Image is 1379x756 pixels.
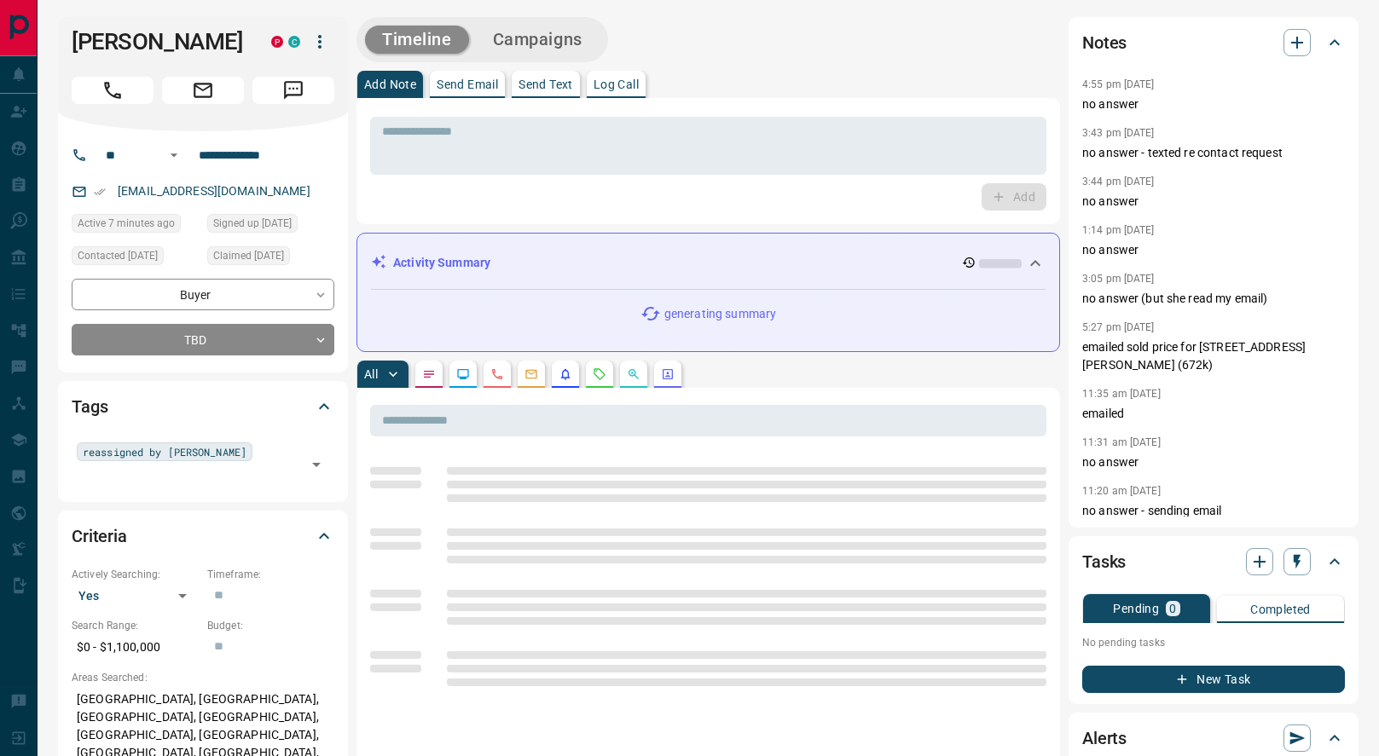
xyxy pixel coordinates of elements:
[1082,666,1345,693] button: New Task
[1082,224,1155,236] p: 1:14 pm [DATE]
[164,145,184,165] button: Open
[72,582,199,609] div: Yes
[1082,29,1127,56] h2: Notes
[162,77,244,104] span: Email
[490,367,504,381] svg: Calls
[1082,338,1345,374] p: emailed sold price for [STREET_ADDRESS][PERSON_NAME] (672k)
[1082,95,1345,113] p: no answer
[1082,290,1345,308] p: no answer (but she read my email)
[72,28,246,55] h1: [PERSON_NAME]
[288,36,300,48] div: condos.ca
[271,36,283,48] div: property.ca
[422,367,436,381] svg: Notes
[1082,321,1155,333] p: 5:27 pm [DATE]
[1082,22,1345,63] div: Notes
[72,393,107,420] h2: Tags
[213,247,284,264] span: Claimed [DATE]
[1082,724,1127,752] h2: Alerts
[1082,453,1345,471] p: no answer
[72,522,127,550] h2: Criteria
[364,368,378,380] p: All
[72,77,154,104] span: Call
[476,26,600,54] button: Campaigns
[72,214,199,238] div: Mon Sep 15 2025
[1082,388,1161,400] p: 11:35 am [DATE]
[72,633,199,661] p: $0 - $1,100,000
[207,214,334,238] div: Fri Oct 15 2021
[593,367,606,381] svg: Requests
[213,215,292,232] span: Signed up [DATE]
[1082,144,1345,162] p: no answer - texted re contact request
[1082,127,1155,139] p: 3:43 pm [DATE]
[1113,603,1159,615] p: Pending
[207,618,334,633] p: Budget:
[207,246,334,270] div: Thu Nov 14 2024
[1082,436,1161,448] p: 11:31 am [DATE]
[1082,502,1345,520] p: no answer - sending email
[72,567,199,582] p: Actively Searching:
[83,443,246,460] span: reassigned by [PERSON_NAME]
[1250,603,1311,615] p: Completed
[1082,485,1161,497] p: 11:20 am [DATE]
[118,184,310,198] a: [EMAIL_ADDRESS][DOMAIN_NAME]
[594,78,639,90] p: Log Call
[78,247,158,264] span: Contacted [DATE]
[72,670,334,685] p: Areas Searched:
[661,367,675,381] svg: Agent Actions
[524,367,538,381] svg: Emails
[1082,176,1155,188] p: 3:44 pm [DATE]
[1169,603,1176,615] p: 0
[1082,405,1345,423] p: emailed
[559,367,572,381] svg: Listing Alerts
[252,77,334,104] span: Message
[371,247,1046,279] div: Activity Summary
[364,78,416,90] p: Add Note
[456,367,470,381] svg: Lead Browsing Activity
[72,386,334,427] div: Tags
[304,453,328,476] button: Open
[437,78,498,90] p: Send Email
[365,26,469,54] button: Timeline
[1082,630,1345,655] p: No pending tasks
[664,305,776,323] p: generating summary
[72,618,199,633] p: Search Range:
[393,254,490,272] p: Activity Summary
[1082,548,1126,575] h2: Tasks
[519,78,573,90] p: Send Text
[1082,193,1345,211] p: no answer
[72,516,334,557] div: Criteria
[627,367,640,381] svg: Opportunities
[1082,273,1155,285] p: 3:05 pm [DATE]
[72,246,199,270] div: Fri Aug 29 2025
[1082,241,1345,259] p: no answer
[1082,78,1155,90] p: 4:55 pm [DATE]
[1082,541,1345,582] div: Tasks
[72,324,334,355] div: TBD
[78,215,175,232] span: Active 7 minutes ago
[94,186,106,198] svg: Email Verified
[207,567,334,582] p: Timeframe:
[72,279,334,310] div: Buyer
